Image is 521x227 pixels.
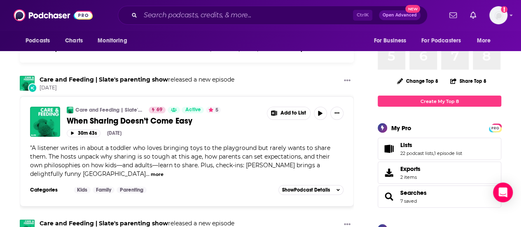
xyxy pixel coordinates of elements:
[446,8,460,22] a: Show notifications dropdown
[374,35,406,47] span: For Business
[368,33,416,49] button: open menu
[405,5,420,13] span: New
[67,116,261,126] a: When Sharing Doesn’t Come Easy
[40,76,234,84] h3: released a new episode
[98,35,127,47] span: Monitoring
[341,76,354,86] button: Show More Button
[383,13,417,17] span: Open Advanced
[400,165,421,173] span: Exports
[391,124,411,132] div: My Pro
[400,150,433,156] a: 22 podcast lists
[378,96,501,107] a: Create My Top 8
[416,33,473,49] button: open menu
[65,35,83,47] span: Charts
[400,141,412,149] span: Lists
[421,35,461,47] span: For Podcasters
[378,138,501,160] span: Lists
[30,107,60,137] img: When Sharing Doesn’t Come Easy
[67,129,100,137] button: 30m 43s
[378,161,501,184] a: Exports
[379,10,421,20] button: Open AdvancedNew
[381,167,397,178] span: Exports
[400,189,427,197] a: Searches
[26,35,50,47] span: Podcasts
[489,6,507,24] button: Show profile menu
[400,198,417,204] a: 7 saved
[282,187,330,193] span: Show Podcast Details
[477,35,491,47] span: More
[67,116,192,126] span: When Sharing Doesn’t Come Easy
[400,174,421,180] span: 2 items
[489,6,507,24] img: User Profile
[280,110,306,116] span: Add to List
[75,107,143,113] a: Care and Feeding | Slate's parenting show
[182,107,204,113] a: Active
[278,185,343,195] button: ShowPodcast Details
[74,187,91,193] a: Kids
[490,125,500,131] span: PRO
[67,107,73,113] img: Care and Feeding | Slate's parenting show
[28,83,37,92] div: New Episode
[20,76,35,91] img: Care and Feeding | Slate's parenting show
[330,107,343,120] button: Show More Button
[118,6,428,25] div: Search podcasts, credits, & more...
[378,185,501,208] span: Searches
[381,191,397,202] a: Searches
[30,144,330,178] span: "
[30,144,330,178] span: A listener writes in about a toddler who loves bringing toys to the playground but rarely wants t...
[185,106,201,114] span: Active
[400,141,462,149] a: Lists
[107,130,121,136] div: [DATE]
[93,187,114,193] a: Family
[149,107,166,113] a: 69
[267,107,310,119] button: Show More Button
[20,33,61,49] button: open menu
[490,124,500,131] a: PRO
[434,150,462,156] a: 1 episode list
[14,7,93,23] img: Podchaser - Follow, Share and Rate Podcasts
[206,107,221,113] button: 5
[489,6,507,24] span: Logged in as dresnic
[151,171,164,178] button: more
[40,84,234,91] span: [DATE]
[60,33,88,49] a: Charts
[117,187,147,193] a: Parenting
[450,73,487,89] button: Share Top 8
[40,76,168,83] a: Care and Feeding | Slate's parenting show
[381,143,397,154] a: Lists
[40,220,168,227] a: Care and Feeding | Slate's parenting show
[467,8,479,22] a: Show notifications dropdown
[157,106,162,114] span: 69
[30,187,67,193] h3: Categories
[146,170,150,178] span: ...
[92,33,138,49] button: open menu
[140,9,353,22] input: Search podcasts, credits, & more...
[392,76,443,86] button: Change Top 8
[501,6,507,13] svg: Email not verified
[353,10,372,21] span: Ctrl K
[471,33,501,49] button: open menu
[493,183,513,202] div: Open Intercom Messenger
